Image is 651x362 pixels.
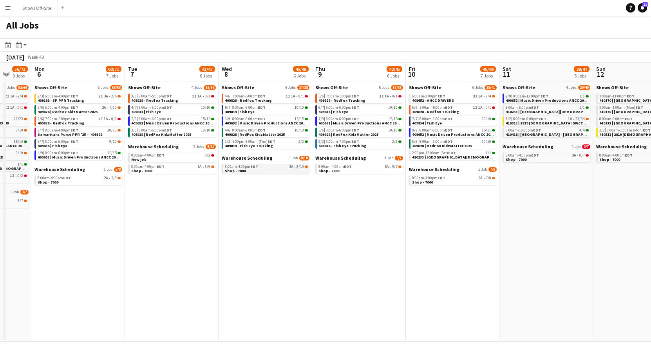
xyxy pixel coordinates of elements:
span: EDT [351,128,359,133]
span: 8/9 [412,128,419,132]
span: 15/15 [388,117,398,121]
span: | [324,139,325,144]
span: EDT [351,105,359,110]
span: 409828 - Redfox Trucking [318,98,365,103]
span: EDT [258,116,266,121]
span: 409828 | RedFox KidzMatter 2025 [38,109,98,114]
span: 8:00am-6:00pm [513,117,546,121]
span: 1 Job [572,144,580,149]
span: 1I [286,94,290,98]
span: 8:00am-6:00pm [45,140,78,144]
span: Warehouse Scheduling [503,144,553,149]
span: Warehouse Scheduling [596,144,647,149]
span: 1I [5,106,9,110]
span: 8:00am-12:00pm [513,94,548,98]
a: 3/7|8:00am-6:00pmEDT9/10409834 | Fish Eye [38,139,121,148]
span: 4 Jobs [192,85,202,90]
span: 1A [385,94,389,98]
span: 2/2 [318,140,325,144]
span: 29/40 [578,85,590,90]
div: • [38,94,121,98]
span: 8:00am-6:00pm [599,117,633,121]
span: 1/1 [579,94,585,98]
span: 409828 - Redfox Trucking [225,98,272,103]
span: 6/7 [318,106,325,110]
span: 1/2 [506,117,512,121]
a: Shows Off-Site6 Jobs53/63 [34,85,122,90]
span: 2/3 [38,94,44,98]
span: EDT [164,105,172,110]
span: 8/11 [206,144,216,149]
span: 6:00am-4:00pm [45,94,78,98]
a: 3/6|8:00am-6:00pmEDT10/10409828 | RedFox KidzMatter 2025 [131,128,214,137]
span: EDT [541,94,548,99]
a: 7/9|8:00am-6:00pmEDT15/15409652 | Music Driven Productions ANCC 2025 Atl [318,116,401,125]
span: 1A [197,94,202,98]
a: 6/7|8:00am-6:00pmEDT10/10409834 | Fish Eye [318,105,401,114]
span: 409652 | Music Driven Productions ANCC 2025 Atl [225,121,313,126]
a: 7/7|8:00am-1:00pmEDT10/10409834 | Fish Eye [412,116,495,125]
span: 409834 | Fish Eye [38,143,67,148]
span: 7/9 [318,117,325,121]
span: EDT [71,139,78,144]
span: | [418,139,419,144]
a: 8:00am-6:00pmEDT1/1410233 | [GEOGRAPHIC_DATA][DEMOGRAPHIC_DATA] - Frequency Camp FFA 2025 [506,105,589,114]
span: EDT [258,94,266,99]
a: 5/6|8:00am-6:00pmEDT10/10409828 | RedFox KidzMatter 2025 [318,128,401,137]
span: 1A [104,117,108,121]
span: 8:00am-6:00pm [232,128,266,132]
a: 2:00pm-12:00am (Sat)EDT1/1410233 | [GEOGRAPHIC_DATA][DEMOGRAPHIC_DATA] - Frequency Camp FFA 2025 [412,150,495,159]
span: | [324,116,325,121]
span: 409828 | RedFox KidzMatter 2025 [318,132,378,137]
a: 3/6|7:00am-5:00pmEDT1I1A•0/1409828 - Redfox Trucking [131,94,214,103]
span: 409834 | Fish Eye [318,109,348,114]
span: 8:00am-6:00pm [420,140,453,144]
span: 2 Jobs [193,144,204,149]
span: 4/6 [225,128,231,132]
span: 409828 - Redfox Trucking [38,121,85,126]
span: 35/36 [204,85,216,90]
span: 0/1 [486,106,491,110]
div: Warehouse Scheduling2 Jobs8/118:00am-4:00pmEDT0/2New job8:00am-4:00pmEDT3A•8/9Shop - 7000 [128,144,216,175]
span: 3A [10,94,14,98]
span: 10/10 [295,106,304,110]
div: • [38,117,121,121]
span: 0/1 [205,94,210,98]
a: 8/9|8:00am-6:00pmEDT15/15409652 | Music Driven Productions ANCC 2025 Atl [412,128,495,137]
span: 10/10 [295,128,304,132]
span: EDT [627,94,635,99]
a: 2/3|6:00am-4:00pmEDT2I3A•2/4409188 - SP PFR Trucking [38,94,121,103]
span: 409828 - Redfox Trucking [131,98,178,103]
span: 15/15 [14,140,23,144]
span: 0/1 [298,94,304,98]
span: 9/9 [506,94,512,98]
span: EDT [625,116,633,121]
span: 3I [473,94,477,98]
a: 9/9|8:00am-12:00pmEDT1/1409652 | Music Driven Productions ANCC 2025 Atl [506,94,589,103]
a: 4/7|8:00am-6:00pmEDT10/10409834 | Fish Eye [131,105,214,114]
span: 20/23 [107,128,117,132]
span: 3:00am-1:00am (Mon) [599,106,643,110]
span: 7/7 [38,128,44,132]
span: Shows Off-Site [222,85,254,90]
span: 10/10 [388,128,398,132]
span: 2/6 [38,117,44,121]
span: | [43,94,44,99]
span: EDT [448,150,456,155]
div: Shows Off-Site4 Jobs35/363/6|7:00am-5:00pmEDT1I1A•0/1409828 - Redfox Trucking4/7|8:00am-6:00pmEDT... [128,85,216,144]
span: 2A [102,106,106,110]
span: 4 Jobs [566,85,577,90]
span: 1I [98,117,103,121]
span: | [418,128,419,133]
span: 2/4 [486,94,491,98]
span: | [230,94,231,99]
span: EDT [164,128,172,133]
a: 7/7|8:00am-4:00pmEDT20/23Samaritans Purse PFR '25 -- 409188 [38,128,121,137]
span: 4/6 [225,94,231,98]
div: Warehouse Scheduling1 Job0/78:00am-4:00pmEDT3A•0/7Shop - 7000 [503,144,590,164]
span: 410418 | Decatur City Church - Oakhurst Porchfest [506,132,623,137]
span: EDT [445,128,453,133]
span: 0/1 [18,106,23,110]
span: 1A [478,106,483,110]
a: Warehouse Scheduling2 Jobs8/11 [128,144,216,149]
